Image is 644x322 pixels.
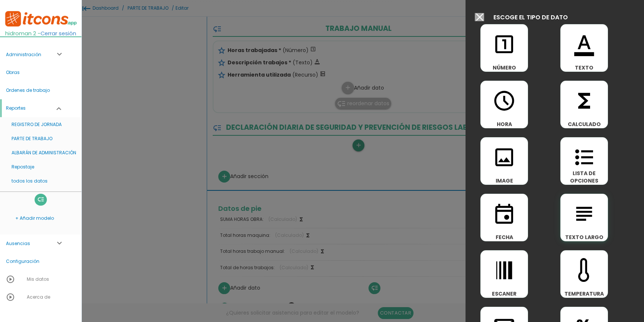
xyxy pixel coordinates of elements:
[572,89,596,113] i: functions
[492,258,516,282] i: line_weight
[492,202,516,226] i: event
[561,290,608,297] span: TEMPERATURA
[481,64,528,71] span: NÚMERO
[492,89,516,113] i: access_time
[572,202,596,226] i: subject
[481,177,528,184] span: IMAGE
[561,120,608,128] span: CALCULADO
[572,32,596,56] i: format_color_text
[561,170,608,184] span: LISTA DE OPCIONES
[572,145,596,169] i: format_list_bulleted
[492,32,516,56] i: looks_one
[481,290,528,297] span: ESCANER
[481,120,528,128] span: HORA
[492,145,516,169] i: image
[481,234,528,241] span: FECHA
[561,234,608,241] span: TEXTO LARGO
[561,64,608,71] span: TEXTO
[493,14,568,21] h2: ESCOGE EL TIPO DE DATO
